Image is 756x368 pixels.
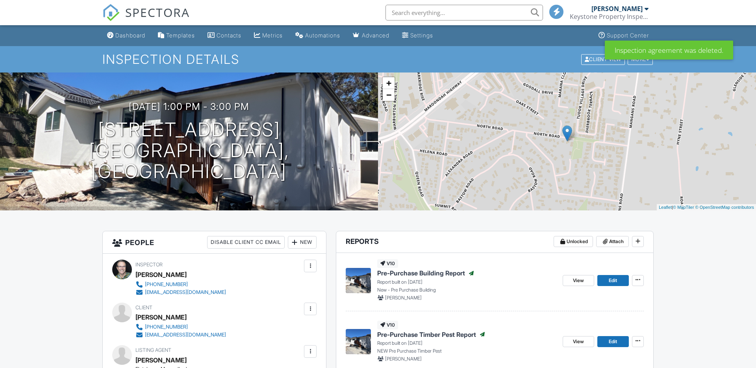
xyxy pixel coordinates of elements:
[135,305,152,310] span: Client
[155,28,198,43] a: Templates
[383,89,395,101] a: Zoom out
[628,54,653,65] div: More
[605,41,733,59] div: Inspection agreement was deleted.
[305,32,340,39] div: Automations
[145,324,188,330] div: [PHONE_NUMBER]
[135,288,226,296] a: [EMAIL_ADDRESS][DOMAIN_NAME]
[695,205,754,210] a: © OpenStreetMap contributors
[581,54,625,65] div: Client View
[410,32,433,39] div: Settings
[217,32,241,39] div: Contacts
[102,4,120,21] img: The Best Home Inspection Software - Spectora
[135,311,187,323] div: [PERSON_NAME]
[135,262,163,268] span: Inspector
[262,32,283,39] div: Metrics
[657,204,756,211] div: |
[362,32,389,39] div: Advanced
[595,28,652,43] a: Support Center
[135,354,187,366] a: [PERSON_NAME]
[166,32,195,39] div: Templates
[145,332,226,338] div: [EMAIL_ADDRESS][DOMAIN_NAME]
[580,56,627,62] a: Client View
[292,28,343,43] a: Automations (Basic)
[204,28,245,43] a: Contacts
[570,13,649,20] div: Keystone Property Inspections
[135,269,187,281] div: [PERSON_NAME]
[288,236,317,249] div: New
[350,28,393,43] a: Advanced
[145,289,226,296] div: [EMAIL_ADDRESS][DOMAIN_NAME]
[383,77,395,89] a: Zoom in
[251,28,286,43] a: Metrics
[104,28,148,43] a: Dashboard
[145,281,188,288] div: [PHONE_NUMBER]
[207,236,285,249] div: Disable Client CC Email
[673,205,694,210] a: © MapTiler
[102,52,654,66] h1: Inspection Details
[591,5,643,13] div: [PERSON_NAME]
[659,205,672,210] a: Leaflet
[135,331,226,339] a: [EMAIL_ADDRESS][DOMAIN_NAME]
[102,11,190,27] a: SPECTORA
[607,32,649,39] div: Support Center
[115,32,145,39] div: Dashboard
[385,5,543,20] input: Search everything...
[13,119,365,182] h1: [STREET_ADDRESS] [GEOGRAPHIC_DATA], [GEOGRAPHIC_DATA]
[135,281,226,288] a: [PHONE_NUMBER]
[125,4,190,20] span: SPECTORA
[129,101,249,112] h3: [DATE] 1:00 pm - 3:00 pm
[135,323,226,331] a: [PHONE_NUMBER]
[135,347,171,353] span: Listing Agent
[103,231,326,254] h3: People
[399,28,436,43] a: Settings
